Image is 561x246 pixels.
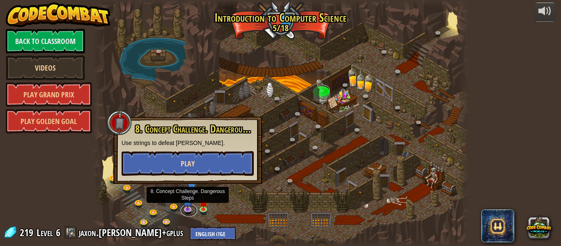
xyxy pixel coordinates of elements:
[135,122,264,136] span: 8. Concept Challenge. Dangerous Steps
[6,55,85,80] a: Videos
[199,195,208,210] img: level-banner-unstarted.png
[6,2,111,27] img: CodeCombat - Learn how to code by playing a game
[183,193,193,210] img: level-banner-unstarted-subscriber.png
[181,159,195,169] span: Play
[6,109,92,133] a: Play Golden Goal
[6,29,85,53] a: Back to Classroom
[122,151,254,176] button: Play
[79,226,186,239] a: jaxon.[PERSON_NAME]+gplus
[122,139,254,147] p: Use strings to defeat [PERSON_NAME].
[6,82,92,107] a: Play Grand Prix
[20,226,36,239] span: 219
[56,226,60,239] span: 6
[37,226,53,239] span: Level
[187,177,197,194] img: level-banner-unstarted-subscriber.png
[535,2,555,22] button: Adjust volume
